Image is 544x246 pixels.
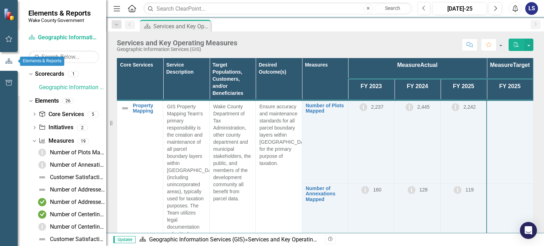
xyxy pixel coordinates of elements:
[121,104,129,113] img: Not Defined
[361,186,369,194] img: Information Only
[213,103,252,202] p: Wake County Department of Tax Administration, other county department and municipal stakeholders,...
[463,104,476,110] span: 2,242
[20,57,64,66] div: Elements & Reports
[373,187,381,193] span: 160
[50,187,106,193] div: Number of Addresses assigned
[465,187,474,193] span: 119
[417,104,430,110] span: 2,445
[50,236,106,242] div: Customer Satisfaction - AE (Measure Under Development) (Percent)
[432,2,487,15] button: [DATE]-25
[77,125,88,131] div: 2
[113,236,136,243] span: Updater
[38,161,46,169] img: Information Only
[87,111,99,117] div: 5
[39,137,74,145] a: Measures
[453,186,462,194] img: Information Only
[375,4,410,13] button: Search
[371,104,384,110] span: 2,237
[50,162,106,168] div: Number of Annexations Mapped
[28,9,91,17] span: Elements & Reports
[36,209,106,220] a: Number of Centerline street segments mapped
[36,184,106,195] a: Number of Addresses assigned
[117,47,237,52] div: Geographic Information Services (GIS)
[39,84,106,92] a: Geographic Information Services (GIS)
[435,5,484,13] div: [DATE]-25
[39,110,84,119] a: Core Services
[38,198,46,206] img: On Track
[38,223,46,231] img: Information Only
[28,17,91,23] small: Wake County Government
[38,210,46,219] img: On Track
[419,187,427,193] span: 128
[405,103,414,111] img: Information Only
[50,199,106,205] div: Number of Addresses Edited
[36,147,106,158] a: Number of Plots Mapped
[28,51,99,63] input: Search Below...
[4,8,16,21] img: ClearPoint Strategy
[36,221,106,233] a: Number of Centerline street segments edited
[248,236,342,243] div: Services and Key Operating Measures
[525,2,538,15] button: LS
[451,103,460,111] img: Information Only
[50,174,106,181] div: Customer Satisfaction – PM (Measure Under Development) (Percent)
[259,103,298,167] p: Ensure accuracy and maintenance standards for all parcel boundary layers within [GEOGRAPHIC_DATA]...
[36,234,106,245] a: Customer Satisfaction - AE (Measure Under Development) (Percent)
[50,149,106,156] div: Number of Plots Mapped
[139,236,320,244] div: »
[39,124,73,132] a: Initiatives
[38,148,46,157] img: Information Only
[385,5,400,11] span: Search
[143,2,412,15] input: Search ClearPoint...
[407,186,416,194] img: Information Only
[153,22,209,31] div: Services and Key Operating Measures
[50,224,106,230] div: Number of Centerline street segments edited
[35,97,59,105] a: Elements
[36,172,106,183] a: Customer Satisfaction – PM (Measure Under Development) (Percent)
[117,39,237,47] div: Services and Key Operating Measures
[133,103,159,114] a: Property Mapping
[78,138,89,144] div: 19
[306,103,344,114] a: Number of Plots Mapped
[38,235,46,244] img: Not Defined
[35,70,64,78] a: Scorecards
[28,34,99,42] a: Geographic Information Services (GIS)
[68,71,79,77] div: 1
[520,222,537,239] div: Open Intercom Messenger
[359,103,368,111] img: Information Only
[38,173,46,182] img: Not Defined
[306,186,344,202] a: Number of Annexations Mapped
[50,211,106,218] div: Number of Centerline street segments mapped
[36,159,106,171] a: Number of Annexations Mapped
[62,98,74,104] div: 26
[302,100,348,183] td: Double-Click to Edit Right Click for Context Menu
[149,236,245,243] a: Geographic Information Services (GIS)
[38,185,46,194] img: Not Defined
[36,196,106,208] a: Number of Addresses Edited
